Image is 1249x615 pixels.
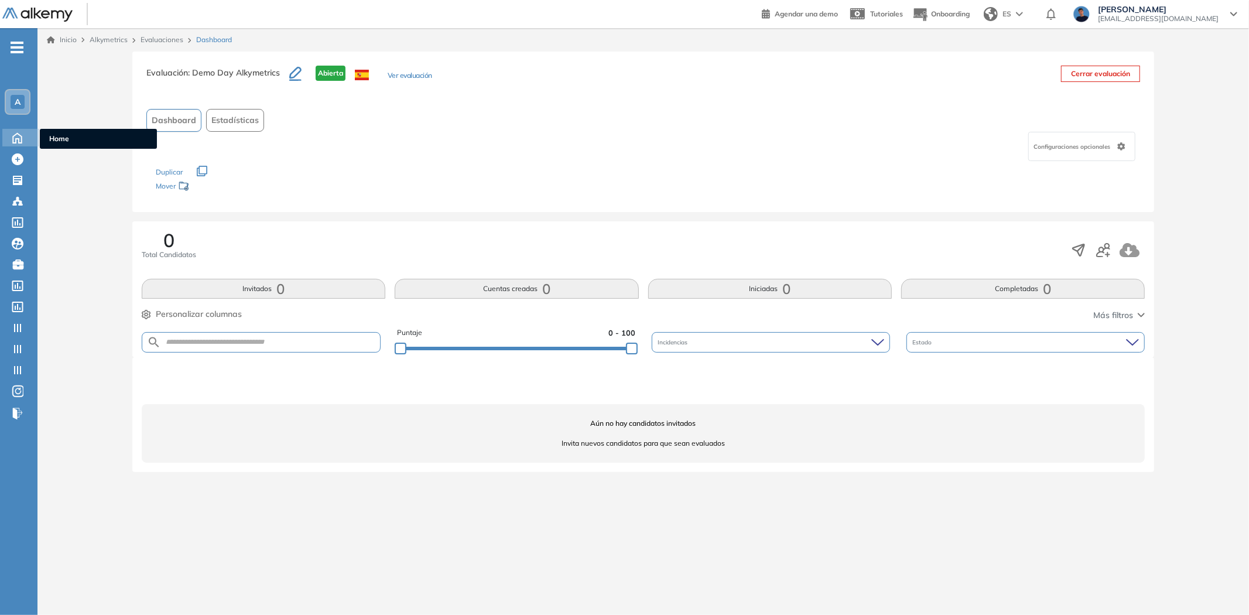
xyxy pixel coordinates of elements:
img: Logo [2,8,73,22]
div: Estado [906,332,1145,353]
span: [PERSON_NAME] [1098,5,1219,14]
button: Personalizar columnas [142,308,242,320]
span: Agendar una demo [775,9,838,18]
span: Duplicar [156,168,183,176]
span: Abierta [316,66,345,81]
span: Estado [912,338,934,347]
span: Dashboard [196,35,232,45]
img: SEARCH_ALT [147,335,161,350]
div: Configuraciones opcionales [1028,132,1135,161]
img: world [984,7,998,21]
span: Más filtros [1093,309,1133,322]
a: Agendar una demo [762,6,838,20]
span: Total Candidatos [142,250,196,260]
button: Estadísticas [206,109,264,132]
button: Completadas0 [901,279,1145,299]
iframe: Chat Widget [1039,480,1249,615]
span: Alkymetrics [90,35,128,44]
a: Inicio [47,35,77,45]
h3: Evaluación [146,66,289,90]
span: Onboarding [931,9,970,18]
button: Cuentas creadas0 [395,279,638,299]
button: Cerrar evaluación [1061,66,1140,82]
span: Puntaje [397,327,422,339]
span: Aún no hay candidatos invitados [142,418,1145,429]
span: A [15,97,20,107]
span: Personalizar columnas [156,308,242,320]
button: Invitados0 [142,279,385,299]
span: Incidencias [658,338,690,347]
span: Tutoriales [870,9,903,18]
span: ES [1002,9,1011,19]
span: Estadísticas [211,114,259,127]
button: Iniciadas0 [648,279,892,299]
button: Onboarding [912,2,970,27]
img: arrow [1016,12,1023,16]
span: Configuraciones opcionales [1034,142,1113,151]
span: Home [49,134,148,144]
div: Mover [156,176,273,198]
span: [EMAIL_ADDRESS][DOMAIN_NAME] [1098,14,1219,23]
i: - [11,46,23,49]
a: Evaluaciones [141,35,183,44]
span: 0 - 100 [608,327,635,339]
button: Dashboard [146,109,201,132]
button: Más filtros [1093,309,1145,322]
div: Widget de chat [1039,480,1249,615]
span: 0 [163,231,174,250]
div: Incidencias [652,332,890,353]
button: Ver evaluación [388,70,432,83]
span: Dashboard [152,114,196,127]
span: : Demo Day Alkymetrics [188,67,280,78]
span: Invita nuevos candidatos para que sean evaluados [142,438,1145,449]
img: ESP [355,70,369,80]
